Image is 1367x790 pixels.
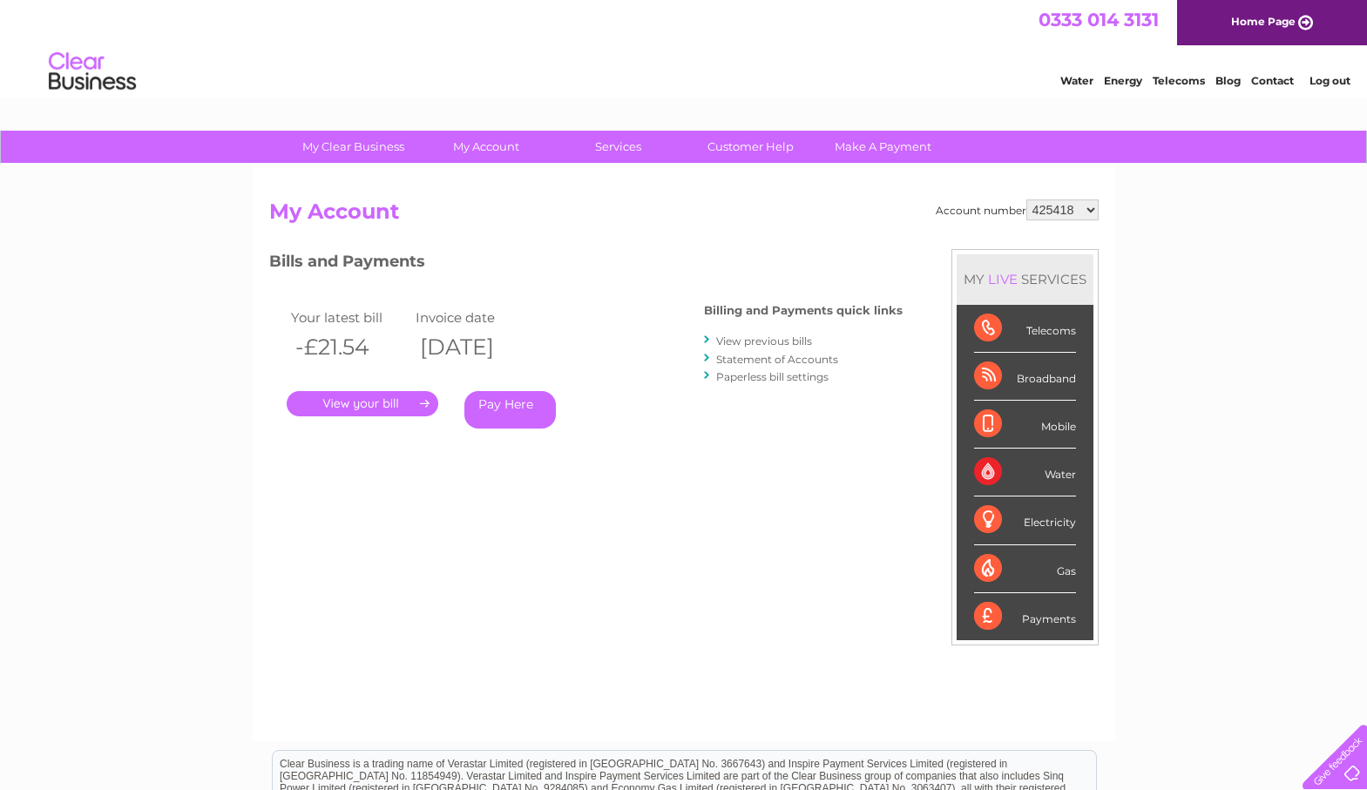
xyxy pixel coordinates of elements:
h4: Billing and Payments quick links [704,304,903,317]
th: -£21.54 [287,329,412,365]
a: Contact [1251,74,1294,87]
a: Customer Help [679,131,822,163]
a: Make A Payment [811,131,955,163]
td: Invoice date [411,306,537,329]
a: Paperless bill settings [716,370,829,383]
h2: My Account [269,199,1099,233]
a: Blog [1215,74,1241,87]
th: [DATE] [411,329,537,365]
a: Telecoms [1153,74,1205,87]
div: Mobile [974,401,1076,449]
a: My Clear Business [281,131,425,163]
a: Energy [1104,74,1142,87]
a: My Account [414,131,558,163]
div: Gas [974,545,1076,593]
img: logo.png [48,45,137,98]
a: Water [1060,74,1093,87]
div: Clear Business is a trading name of Verastar Limited (registered in [GEOGRAPHIC_DATA] No. 3667643... [273,10,1096,84]
div: MY SERVICES [957,254,1093,304]
a: Log out [1309,74,1350,87]
div: Electricity [974,496,1076,544]
a: . [287,391,438,416]
div: LIVE [985,271,1021,287]
div: Telecoms [974,305,1076,353]
a: View previous bills [716,334,812,348]
div: Payments [974,593,1076,640]
td: Your latest bill [287,306,412,329]
h3: Bills and Payments [269,249,903,280]
a: Pay Here [464,391,556,429]
div: Account number [936,199,1099,220]
a: Services [546,131,690,163]
a: Statement of Accounts [716,353,838,366]
div: Broadband [974,353,1076,401]
div: Water [974,449,1076,496]
a: 0333 014 3131 [1039,9,1159,30]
